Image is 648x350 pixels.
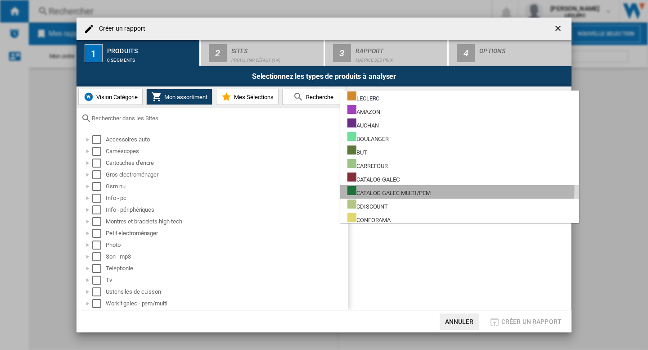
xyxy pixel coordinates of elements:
div: CARREFOUR [347,159,388,170]
div: CDISCOUNT [347,200,388,211]
div: AMAZON [347,105,380,116]
div: BUT [347,145,367,157]
div: BOULANGER [347,132,389,143]
div: CONFORAMA [347,213,391,224]
div: AUCHAN [347,118,378,130]
div: LECLERC [347,91,379,103]
div: CATALOG GALEC MULTI/PEM [347,186,431,197]
div: CATALOG GALEC [347,173,400,184]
